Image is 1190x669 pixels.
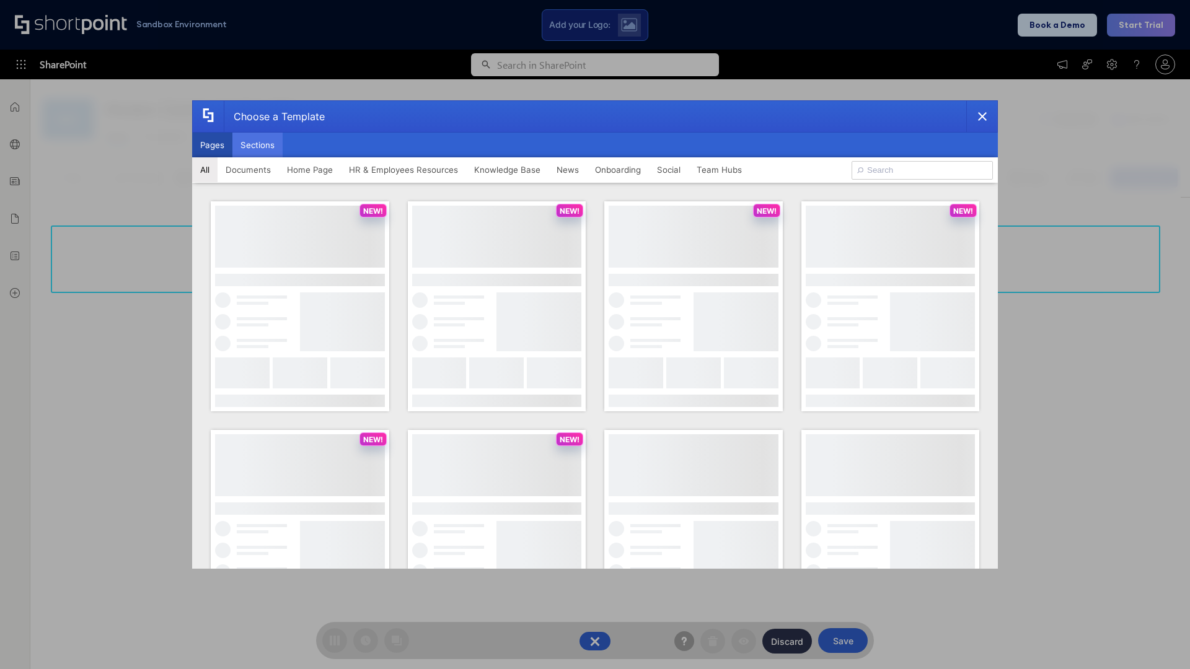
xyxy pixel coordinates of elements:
[363,206,383,216] p: NEW!
[560,435,580,444] p: NEW!
[549,157,587,182] button: News
[192,157,218,182] button: All
[224,101,325,132] div: Choose a Template
[560,206,580,216] p: NEW!
[649,157,689,182] button: Social
[587,157,649,182] button: Onboarding
[341,157,466,182] button: HR & Employees Resources
[232,133,283,157] button: Sections
[967,525,1190,669] iframe: Chat Widget
[192,133,232,157] button: Pages
[279,157,341,182] button: Home Page
[192,100,998,569] div: template selector
[218,157,279,182] button: Documents
[953,206,973,216] p: NEW!
[852,161,993,180] input: Search
[757,206,777,216] p: NEW!
[689,157,750,182] button: Team Hubs
[363,435,383,444] p: NEW!
[466,157,549,182] button: Knowledge Base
